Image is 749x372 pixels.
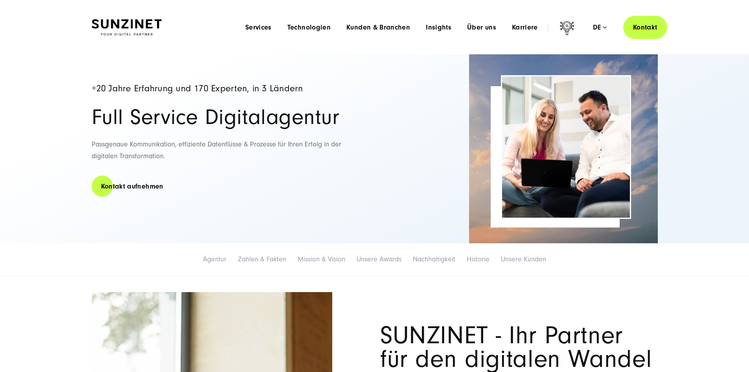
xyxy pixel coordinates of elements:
h4: +20 Jahre Erfahrung und 170 Experten, in 3 Ländern [92,84,367,94]
a: Insights [426,24,451,31]
a: Kontakt aufnehmen [92,175,173,198]
a: Historie [467,255,490,263]
h2: Full Service Digitalagentur [92,106,367,128]
img: SUNZINET Full Service Digital Agentur [92,19,162,36]
a: Kunden & Branchen [346,24,410,31]
h1: SUNZINET - Ihr Partner für den digitalen Wandel [380,324,658,372]
a: Mission & Vision [298,255,345,263]
img: Full-Service Digitalagentur SUNZINET - Business Applications Web & Cloud_2 [469,54,658,243]
span: Passgenaue Kommunikation, effiziente Datenflüsse & Prozesse für Ihren Erfolg in der digitalen Tra... [92,140,341,161]
div: de [593,24,607,31]
a: Karriere [512,24,538,31]
a: Nachhaltigkeit [413,255,455,263]
a: Zahlen & Fakten [238,255,286,263]
a: Über uns [467,24,496,31]
img: Service_Images_2025_39 [502,76,630,218]
a: Agentur [203,255,226,263]
a: Technologien [287,24,331,31]
a: Kontakt [623,16,667,39]
a: Services [245,24,272,31]
a: Unsere Awards [357,255,401,263]
a: Unsere Kunden [501,255,546,263]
